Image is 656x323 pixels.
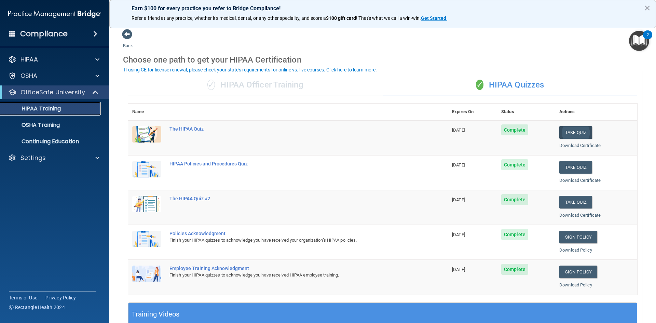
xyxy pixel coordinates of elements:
div: Employee Training Acknowledgment [169,266,414,271]
th: Status [497,104,555,120]
p: OSHA Training [4,122,60,129]
a: Download Certificate [559,178,601,183]
p: OSHA [20,72,38,80]
a: Sign Policy [559,266,597,278]
button: If using CE for license renewal, please check your state's requirements for online vs. live cours... [123,66,378,73]
span: [DATE] [452,267,465,272]
span: Complete [501,264,528,275]
span: [DATE] [452,127,465,133]
th: Actions [555,104,637,120]
strong: Get Started [421,15,446,21]
span: Complete [501,194,528,205]
a: Terms of Use [9,294,37,301]
p: HIPAA [20,55,38,64]
a: Sign Policy [559,231,597,243]
button: Take Quiz [559,161,592,174]
div: Finish your HIPAA quizzes to acknowledge you have received HIPAA employee training. [169,271,414,279]
button: Open Resource Center, 2 new notifications [629,31,649,51]
a: Download Certificate [559,143,601,148]
p: Settings [20,154,46,162]
p: Earn $100 for every practice you refer to Bridge Compliance! [132,5,634,12]
a: Back [123,35,133,48]
span: Complete [501,159,528,170]
span: Complete [501,229,528,240]
div: Finish your HIPAA quizzes to acknowledge you have received your organization’s HIPAA policies. [169,236,414,244]
div: The HIPAA Quiz [169,126,414,132]
div: The HIPAA Quiz #2 [169,196,414,201]
span: [DATE] [452,197,465,202]
div: HIPAA Officer Training [128,75,383,95]
div: If using CE for license renewal, please check your state's requirements for online vs. live cours... [124,67,377,72]
button: Take Quiz [559,196,592,208]
span: Complete [501,124,528,135]
div: Choose one path to get your HIPAA Certification [123,50,642,70]
span: Ⓒ Rectangle Health 2024 [9,304,65,311]
span: ! That's what we call a win-win. [356,15,421,21]
a: Get Started [421,15,447,21]
h4: Compliance [20,29,68,39]
th: Expires On [448,104,497,120]
div: HIPAA Policies and Procedures Quiz [169,161,414,166]
span: Refer a friend at any practice, whether it's medical, dental, or any other speciality, and score a [132,15,326,21]
strong: $100 gift card [326,15,356,21]
a: Privacy Policy [45,294,76,301]
a: Settings [8,154,99,162]
a: OSHA [8,72,99,80]
th: Name [128,104,165,120]
a: HIPAA [8,55,99,64]
button: Close [644,2,651,13]
span: ✓ [207,80,215,90]
div: HIPAA Quizzes [383,75,637,95]
button: Take Quiz [559,126,592,139]
img: PMB logo [8,7,101,21]
span: [DATE] [452,232,465,237]
span: ✓ [476,80,483,90]
a: Download Policy [559,282,592,287]
a: Download Policy [559,247,592,253]
p: OfficeSafe University [20,88,85,96]
div: 2 [646,35,649,44]
div: Policies Acknowledgment [169,231,414,236]
p: Continuing Education [4,138,98,145]
span: [DATE] [452,162,465,167]
h5: Training Videos [132,308,180,320]
p: HIPAA Training [4,105,61,112]
a: Download Certificate [559,213,601,218]
a: OfficeSafe University [8,88,99,96]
